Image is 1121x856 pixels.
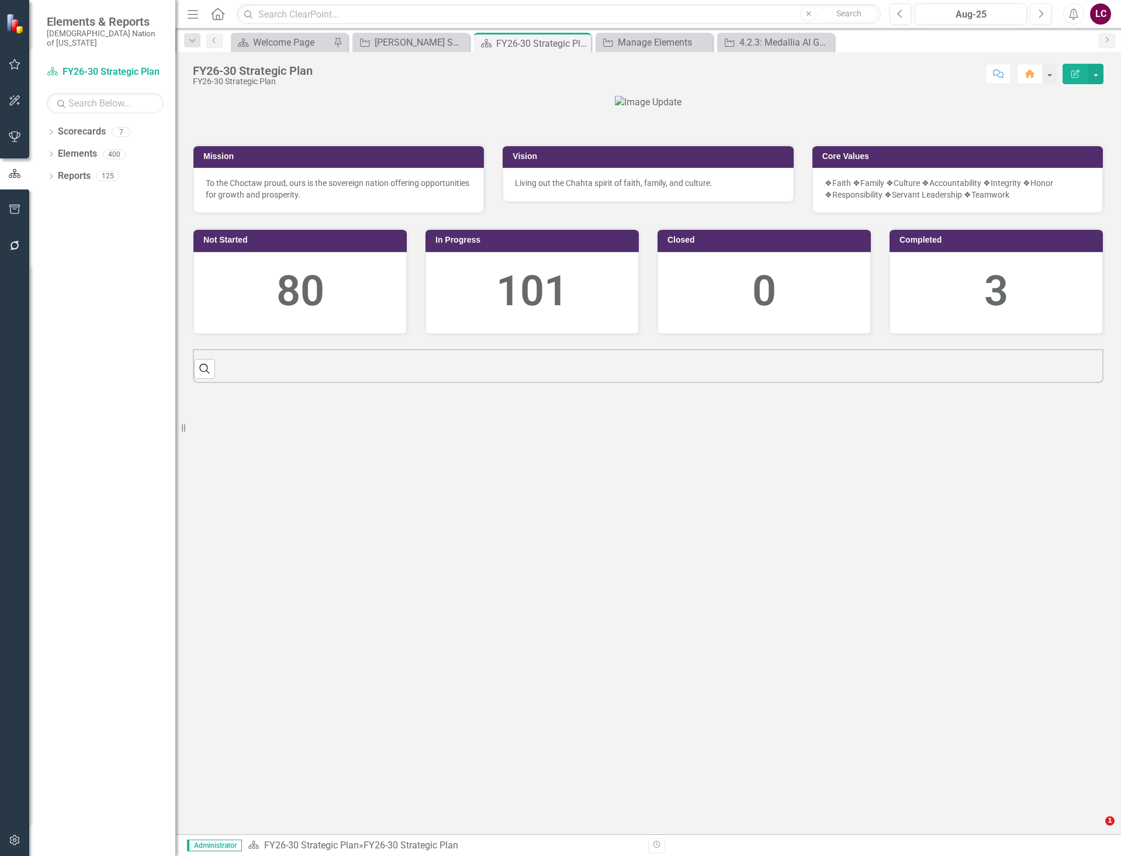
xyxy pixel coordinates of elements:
[203,236,401,244] h3: Not Started
[264,840,359,851] a: FY26-30 Strategic Plan
[193,77,313,86] div: FY26-30 Strategic Plan
[47,15,164,29] span: Elements & Reports
[819,6,878,22] button: Search
[435,236,633,244] h3: In Progress
[598,35,710,50] a: Manage Elements
[58,170,91,183] a: Reports
[47,65,164,79] a: FY26-30 Strategic Plan
[206,261,395,322] div: 80
[234,35,330,50] a: Welcome Page
[187,840,242,851] span: Administrator
[667,236,865,244] h3: Closed
[720,35,831,50] a: 4.2.3: Medallia AI Guest Surveys
[618,35,710,50] div: Manage Elements
[899,236,1097,244] h3: Completed
[112,127,130,137] div: 7
[47,93,164,113] input: Search Below...
[5,12,27,34] img: ClearPoint Strategy
[96,171,119,181] div: 125
[203,152,478,161] h3: Mission
[902,261,1091,322] div: 3
[615,96,681,109] img: Image Update
[739,35,831,50] div: 4.2.3: Medallia AI Guest Surveys
[237,4,881,25] input: Search ClearPoint...
[438,261,627,322] div: 101
[248,839,639,852] div: »
[193,64,313,77] div: FY26-30 Strategic Plan
[836,9,861,18] span: Search
[375,35,466,50] div: [PERSON_NAME] SO's
[919,8,1023,22] div: Aug-25
[670,261,859,322] div: 0
[1105,816,1115,826] span: 1
[253,35,330,50] div: Welcome Page
[822,152,1097,161] h3: Core Values
[515,178,712,188] span: Living out the Chahta spirit of faith, family, and culture.
[1081,816,1109,844] iframe: Intercom live chat
[206,178,469,199] span: To the Choctaw proud, ours is the sovereign nation offering opportunities for growth and prosperity.
[513,152,787,161] h3: Vision
[47,29,164,48] small: [DEMOGRAPHIC_DATA] Nation of [US_STATE]
[58,125,106,139] a: Scorecards
[364,840,458,851] div: FY26-30 Strategic Plan
[825,177,1091,201] p: ❖Faith ❖Family ❖Culture ❖Accountability ❖Integrity ❖Honor ❖Responsibility ❖Servant Leadership ❖Te...
[103,149,126,159] div: 400
[58,147,97,161] a: Elements
[496,36,588,51] div: FY26-30 Strategic Plan
[355,35,466,50] a: [PERSON_NAME] SO's
[915,4,1027,25] button: Aug-25
[1090,4,1111,25] button: LC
